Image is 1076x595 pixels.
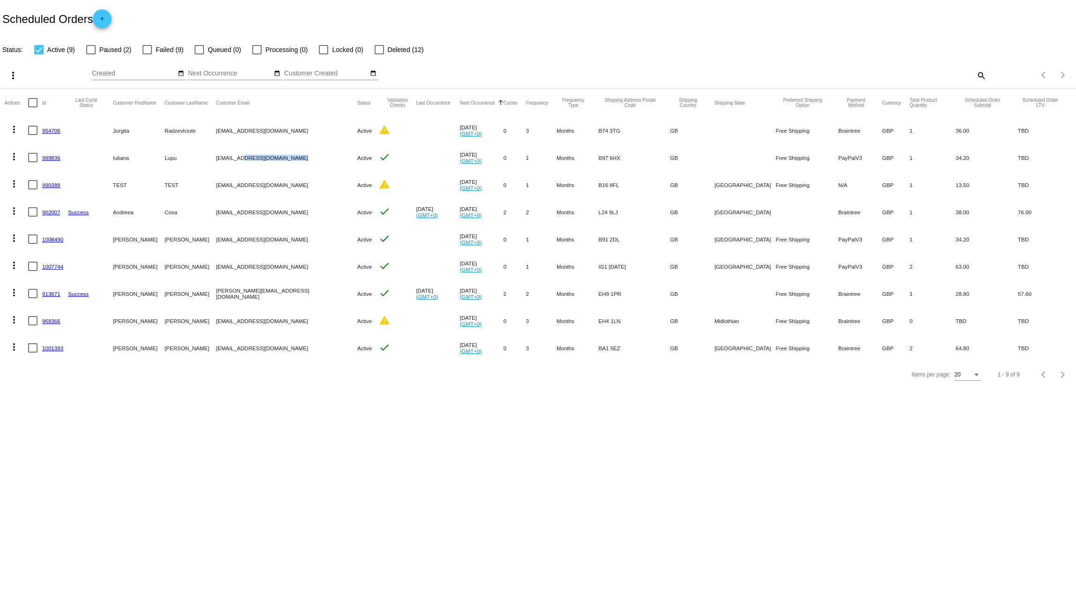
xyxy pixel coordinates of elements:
[838,280,882,307] mat-cell: Braintree
[557,307,598,334] mat-cell: Months
[526,144,557,171] mat-cell: 1
[208,44,241,55] span: Queued (0)
[1018,253,1071,280] mat-cell: TBD
[1018,117,1071,144] mat-cell: TBD
[670,226,715,253] mat-cell: GB
[956,280,1018,307] mat-cell: 28.80
[460,307,504,334] mat-cell: [DATE]
[113,198,165,226] mat-cell: Andreea
[113,226,165,253] mat-cell: [PERSON_NAME]
[956,253,1018,280] mat-cell: 63.00
[357,264,372,270] span: Active
[5,89,28,117] mat-header-cell: Actions
[357,318,372,324] span: Active
[599,307,670,334] mat-cell: EH4 1LN
[113,253,165,280] mat-cell: [PERSON_NAME]
[1018,171,1071,198] mat-cell: TBD
[8,233,20,244] mat-icon: more_vert
[838,253,882,280] mat-cell: PayPalV3
[670,307,715,334] mat-cell: GB
[955,371,961,378] span: 20
[526,307,557,334] mat-cell: 3
[8,178,20,189] mat-icon: more_vert
[165,226,216,253] mat-cell: [PERSON_NAME]
[460,100,495,105] button: Change sorting for NextOccurrenceUtc
[265,44,308,55] span: Processing (0)
[776,226,838,253] mat-cell: Free Shipping
[460,334,504,362] mat-cell: [DATE]
[838,307,882,334] mat-cell: Braintree
[599,144,670,171] mat-cell: B97 6HX
[557,171,598,198] mat-cell: Months
[882,280,910,307] mat-cell: GBP
[910,226,956,253] mat-cell: 1
[165,144,216,171] mat-cell: Lupu
[460,348,482,354] a: (GMT+0)
[8,70,19,81] mat-icon: more_vert
[178,70,184,77] mat-icon: date_range
[113,280,165,307] mat-cell: [PERSON_NAME]
[379,89,416,117] mat-header-cell: Validation Checks
[838,198,882,226] mat-cell: Braintree
[357,291,372,297] span: Active
[357,128,372,134] span: Active
[8,260,20,271] mat-icon: more_vert
[42,128,60,134] a: 954706
[156,44,183,55] span: Failed (9)
[838,334,882,362] mat-cell: Braintree
[504,171,526,198] mat-cell: 0
[1018,98,1063,108] button: Change sorting for LifetimeValue
[956,117,1018,144] mat-cell: 36.00
[776,98,830,108] button: Change sorting for PreferredShippingOption
[1053,66,1072,84] button: Next page
[715,171,776,198] mat-cell: [GEOGRAPHIC_DATA]
[910,280,956,307] mat-cell: 1
[42,291,60,297] a: 913671
[838,144,882,171] mat-cell: PayPalV3
[42,345,63,351] a: 1001393
[776,144,838,171] mat-cell: Free Shipping
[956,171,1018,198] mat-cell: 13.50
[113,171,165,198] mat-cell: TEST
[838,171,882,198] mat-cell: N/A
[882,100,901,105] button: Change sorting for CurrencyIso
[526,253,557,280] mat-cell: 1
[882,117,910,144] mat-cell: GBP
[504,144,526,171] mat-cell: 0
[504,226,526,253] mat-cell: 0
[379,287,390,299] mat-icon: check
[2,46,23,53] span: Status:
[216,307,357,334] mat-cell: [EMAIL_ADDRESS][DOMAIN_NAME]
[956,198,1018,226] mat-cell: 38.00
[776,280,838,307] mat-cell: Free Shipping
[460,294,482,300] a: (GMT+0)
[776,334,838,362] mat-cell: Free Shipping
[416,280,460,307] mat-cell: [DATE]
[92,70,176,77] input: Created
[460,321,482,327] a: (GMT+0)
[460,185,482,191] a: (GMT+0)
[216,280,357,307] mat-cell: [PERSON_NAME][EMAIL_ADDRESS][DOMAIN_NAME]
[113,144,165,171] mat-cell: Iuliana
[216,171,357,198] mat-cell: [EMAIL_ADDRESS][DOMAIN_NAME]
[113,100,156,105] button: Change sorting for CustomerFirstName
[1035,66,1053,84] button: Previous page
[715,100,745,105] button: Change sorting for ShippingState
[216,144,357,171] mat-cell: [EMAIL_ADDRESS][DOMAIN_NAME]
[910,307,956,334] mat-cell: 0
[8,287,20,298] mat-icon: more_vert
[1035,365,1053,384] button: Previous page
[670,117,715,144] mat-cell: GB
[8,151,20,162] mat-icon: more_vert
[526,226,557,253] mat-cell: 1
[460,226,504,253] mat-cell: [DATE]
[911,371,950,378] div: Items per page:
[416,100,451,105] button: Change sorting for LastOccurrenceUtc
[8,314,20,325] mat-icon: more_vert
[42,264,63,270] a: 1007744
[526,171,557,198] mat-cell: 1
[776,171,838,198] mat-cell: Free Shipping
[599,280,670,307] mat-cell: EH9 1PR
[956,334,1018,362] mat-cell: 64.80
[715,307,776,334] mat-cell: Midlothian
